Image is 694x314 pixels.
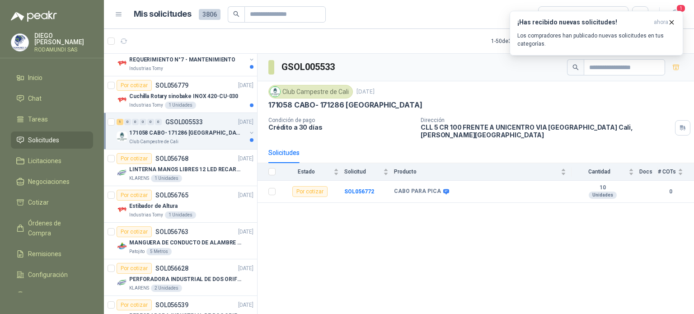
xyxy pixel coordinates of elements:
[292,186,328,197] div: Por cotizar
[658,163,694,181] th: # COTs
[394,163,572,181] th: Producto
[11,69,93,86] a: Inicio
[129,211,163,219] p: Industrias Tomy
[344,188,374,195] b: SOL056772
[238,155,253,163] p: [DATE]
[544,9,563,19] div: Todas
[165,102,196,109] div: 1 Unidades
[572,184,634,192] b: 10
[11,111,93,128] a: Tareas
[129,65,163,72] p: Industrias Tomy
[676,4,686,13] span: 1
[117,58,127,69] img: Company Logo
[165,119,203,125] p: GSOL005533
[11,245,93,262] a: Remisiones
[129,248,145,255] p: Patojito
[155,155,188,162] p: SOL056768
[510,11,683,56] button: ¡Has recibido nuevas solicitudes!ahora Los compradores han publicado nuevas solicitudes en tus ca...
[11,34,28,51] img: Company Logo
[491,34,550,48] div: 1 - 50 de 3099
[129,165,242,174] p: LINTERNA MANOS LIBRES 12 LED RECARGALE
[281,169,332,175] span: Estado
[117,94,127,105] img: Company Logo
[155,302,188,308] p: SOL056539
[11,215,93,242] a: Órdenes de Compra
[104,76,257,113] a: Por cotizarSOL056779[DATE] Company LogoCuchilla Rotary sinobake INOX 420-CU-030Industrias Tomy1 U...
[129,129,242,137] p: 171058 CABO- 171286 [GEOGRAPHIC_DATA]
[147,119,154,125] div: 0
[117,190,152,201] div: Por cotizar
[117,119,123,125] div: 1
[517,32,675,48] p: Los compradores han publicado nuevas solicitudes en tus categorías.
[129,239,242,247] p: MANGUERA DE CONDUCTO DE ALAMBRE DE ACERO PU
[238,118,253,127] p: [DATE]
[11,173,93,190] a: Negociaciones
[11,194,93,211] a: Cotizar
[238,81,253,90] p: [DATE]
[28,249,61,259] span: Remisiones
[268,85,353,98] div: Club Campestre de Cali
[117,153,152,164] div: Por cotizar
[281,60,336,74] h3: GSOL005533
[268,100,422,110] p: 171058 CABO- 171286 [GEOGRAPHIC_DATA]
[117,277,127,288] img: Company Logo
[155,192,188,198] p: SOL056765
[129,202,178,211] p: Estibador de Altura
[104,223,257,259] a: Por cotizarSOL056763[DATE] Company LogoMANGUERA DE CONDUCTO DE ALAMBRE DE ACERO PUPatojito5 Metros
[238,228,253,236] p: [DATE]
[140,119,146,125] div: 0
[155,119,162,125] div: 0
[572,163,639,181] th: Cantidad
[281,163,344,181] th: Estado
[199,9,220,20] span: 3806
[11,131,93,149] a: Solicitudes
[117,241,127,252] img: Company Logo
[667,6,683,23] button: 1
[658,187,683,196] b: 0
[117,43,255,72] a: 5 0 0 0 0 0 GSOL005535[DATE] Company LogoREQUERIMIENTO N°7 - MANTENIMIENTOIndustrias Tomy
[394,169,559,175] span: Producto
[124,119,131,125] div: 0
[28,177,70,187] span: Negociaciones
[28,197,49,207] span: Cotizar
[421,117,671,123] p: Dirección
[356,88,375,96] p: [DATE]
[117,117,255,145] a: 1 0 0 0 0 0 GSOL005533[DATE] Company Logo171058 CABO- 171286 [GEOGRAPHIC_DATA]Club Campestre de Cali
[104,150,257,186] a: Por cotizarSOL056768[DATE] Company LogoLINTERNA MANOS LIBRES 12 LED RECARGALEKLARENS1 Unidades
[117,80,152,91] div: Por cotizar
[151,285,182,292] div: 2 Unidades
[238,191,253,200] p: [DATE]
[28,270,68,280] span: Configuración
[572,64,579,70] span: search
[117,300,152,310] div: Por cotizar
[132,119,139,125] div: 0
[28,218,84,238] span: Órdenes de Compra
[117,131,127,142] img: Company Logo
[658,169,676,175] span: # COTs
[104,186,257,223] a: Por cotizarSOL056765[DATE] Company LogoEstibador de AlturaIndustrias Tomy1 Unidades
[117,226,152,237] div: Por cotizar
[129,275,242,284] p: PERFORADORA INDUSTRIAL DE DOS ORIFICIOS
[129,56,235,64] p: REQUERIMIENTO N°7 - MANTENIMIENTO
[28,156,61,166] span: Licitaciones
[146,248,172,255] div: 5 Metros
[129,285,149,292] p: KLARENS
[11,287,93,304] a: Manuales y ayuda
[165,211,196,219] div: 1 Unidades
[104,259,257,296] a: Por cotizarSOL056628[DATE] Company LogoPERFORADORA INDUSTRIAL DE DOS ORIFICIOSKLARENS2 Unidades
[270,87,280,97] img: Company Logo
[28,94,42,103] span: Chat
[28,73,42,83] span: Inicio
[11,11,57,22] img: Logo peakr
[572,169,627,175] span: Cantidad
[11,152,93,169] a: Licitaciones
[155,82,188,89] p: SOL056779
[268,123,413,131] p: Crédito a 30 días
[34,33,93,45] p: DIEGO [PERSON_NAME]
[34,47,93,52] p: RODAMUNDI SAS
[394,188,441,195] b: CABO PARA PICA
[11,266,93,283] a: Configuración
[238,301,253,309] p: [DATE]
[155,229,188,235] p: SOL056763
[639,163,658,181] th: Docs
